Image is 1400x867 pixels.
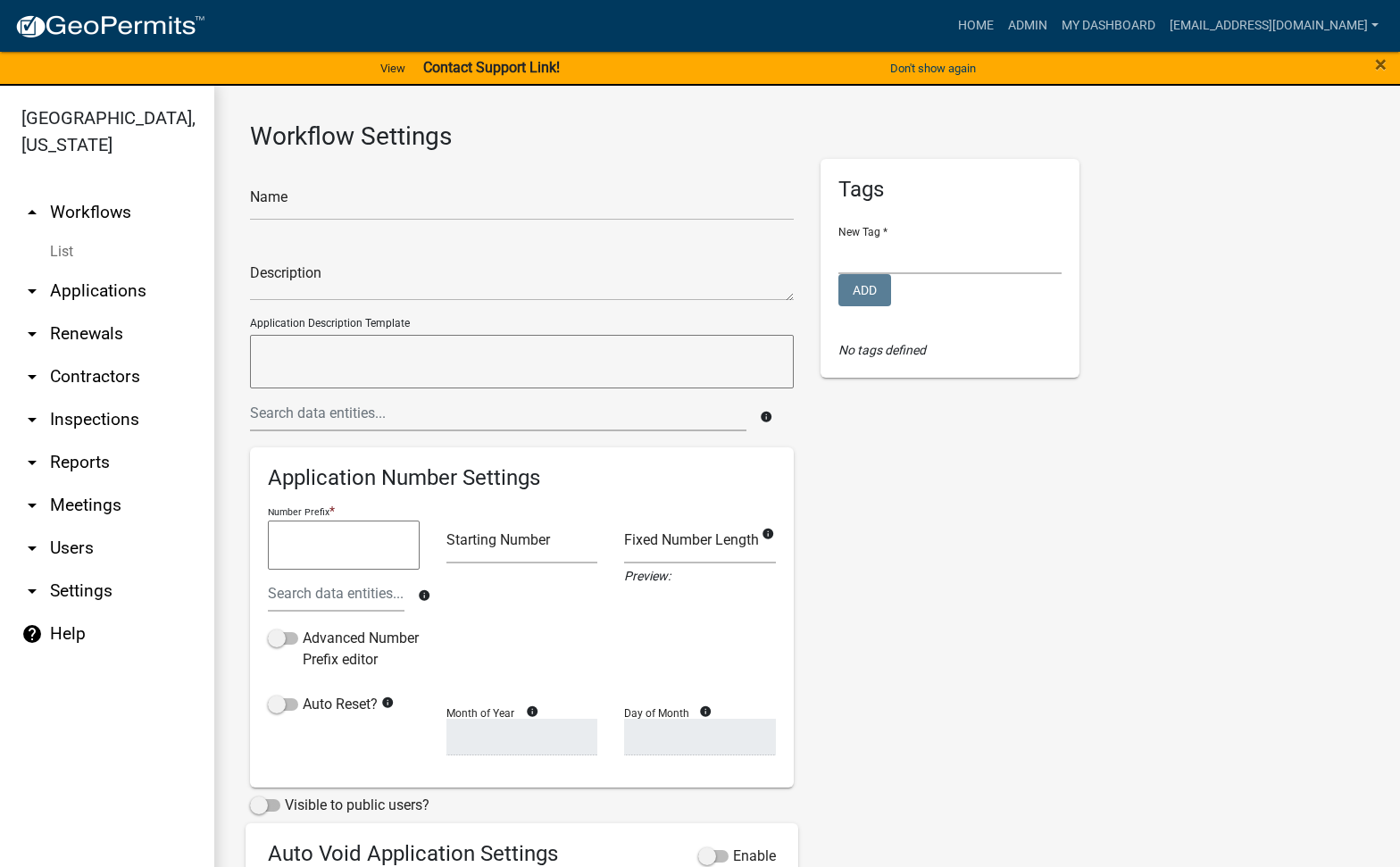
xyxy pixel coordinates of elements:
[838,343,926,357] i: No tags defined
[698,846,776,867] label: Enable
[699,705,712,718] i: info
[21,495,43,516] i: arrow_drop_down
[883,54,983,83] button: Don't show again
[250,315,794,431] wm-data-entity-autocomplete: Application Description Template
[838,274,891,306] button: Add
[268,628,420,671] label: Advanced Number Prefix editor
[1375,54,1387,75] button: Close
[268,694,378,715] label: Auto Reset?
[268,841,776,867] h6: Auto Void Application Settings
[1001,9,1054,43] a: Admin
[526,705,538,718] i: info
[1375,52,1387,77] span: ×
[250,395,746,431] input: Search data entities...
[762,528,774,540] i: info
[624,563,776,586] div: Preview:
[21,623,43,645] i: help
[21,202,43,223] i: arrow_drop_up
[250,315,794,331] p: Application Description Template
[1054,9,1162,43] a: My Dashboard
[423,59,560,76] strong: Contact Support Link!
[21,280,43,302] i: arrow_drop_down
[21,538,43,559] i: arrow_drop_down
[268,506,329,518] p: Number Prefix
[21,366,43,388] i: arrow_drop_down
[21,580,43,602] i: arrow_drop_down
[838,177,1062,203] h5: Tags
[418,589,430,602] i: info
[268,575,404,612] input: Search data entities...
[381,696,394,709] i: info
[250,795,429,816] label: Visible to public users?
[21,452,43,473] i: arrow_drop_down
[951,9,1001,43] a: Home
[21,323,43,345] i: arrow_drop_down
[250,121,1364,152] h3: Workflow Settings
[760,411,772,423] i: info
[1162,9,1386,43] a: [EMAIL_ADDRESS][DOMAIN_NAME]
[21,409,43,430] i: arrow_drop_down
[373,54,412,83] a: View
[268,465,776,491] h6: Application Number Settings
